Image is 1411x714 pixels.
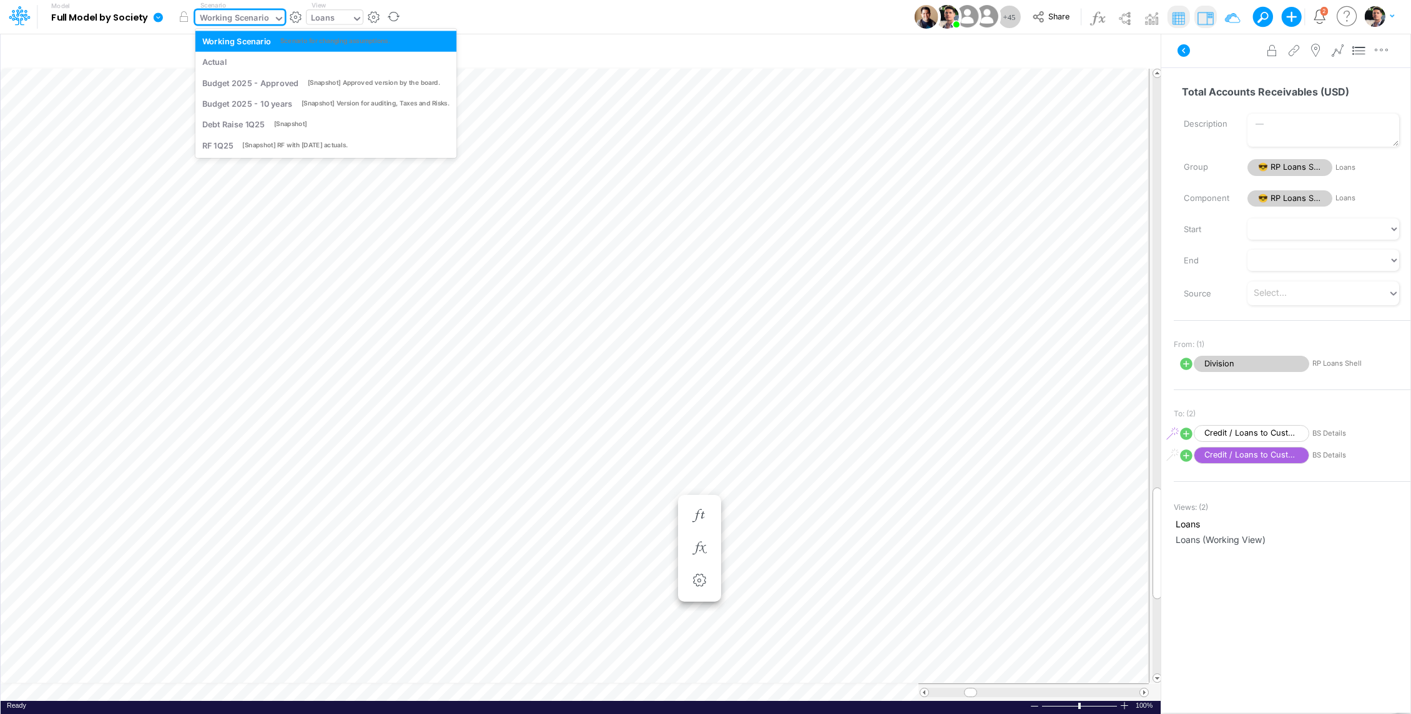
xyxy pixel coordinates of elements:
[202,77,299,89] div: Budget 2025 - Approved
[1254,286,1287,300] div: Select...
[1247,190,1332,207] span: 😎 RP Loans Shell
[1174,114,1238,135] label: Description
[1194,425,1309,442] span: Credit / Loans to Customers
[973,2,1001,31] img: User Image Icon
[302,99,450,109] div: [Snapshot] Version for auditing, Taxes and Risks.
[1174,283,1238,305] label: Source
[200,1,226,10] label: Scenario
[202,56,227,68] div: Actual
[202,35,272,47] div: Working Scenario
[1174,80,1400,104] input: — Node name —
[202,98,293,110] div: Budget 2025 - 10 years
[11,39,889,65] input: Type a title here
[1174,157,1238,178] label: Group
[7,701,26,710] div: In Ready mode
[1174,188,1238,209] label: Component
[953,2,981,31] img: User Image Icon
[311,12,335,26] div: Loans
[1026,7,1078,27] button: Share
[1247,159,1332,176] span: 😎 RP Loans Shell
[51,12,148,24] b: Full Model by Society
[7,702,26,709] span: Ready
[1136,701,1154,710] span: 100%
[1174,339,1204,350] span: From: (1)
[1174,408,1196,419] span: To: (2)
[1174,502,1208,513] span: Views: ( 2 )
[51,2,70,10] label: Model
[914,5,938,29] img: User Image Icon
[242,140,348,150] div: [Snapshot] RF with [DATE] actuals.
[280,36,390,46] div: Scenario for changing assumptions.
[1335,193,1399,203] span: Loans
[1176,517,1409,531] span: Loans
[1335,162,1399,173] span: Loans
[1078,703,1081,709] div: Zoom
[1041,701,1119,710] div: Zoom
[202,119,265,130] div: Debt Raise 1Q25
[1176,533,1409,546] span: Loans (Working View)
[1048,11,1069,21] span: Share
[1174,219,1238,240] label: Start
[1322,8,1325,14] div: 2 unread items
[935,5,959,29] img: User Image Icon
[1174,250,1238,271] label: End
[1003,13,1016,21] span: + 45
[202,139,234,151] div: RF 1Q25
[274,120,307,129] div: [Snapshot]
[312,1,326,10] label: View
[1312,9,1327,24] a: Notifications
[1136,701,1154,710] div: Zoom level
[1194,447,1309,464] span: Credit / Loans to Customers
[1119,701,1129,710] div: Zoom In
[308,78,440,87] div: [Snapshot] Approved version by the board.
[1030,702,1040,711] div: Zoom Out
[1194,356,1309,373] span: Division
[200,12,269,26] div: Working Scenario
